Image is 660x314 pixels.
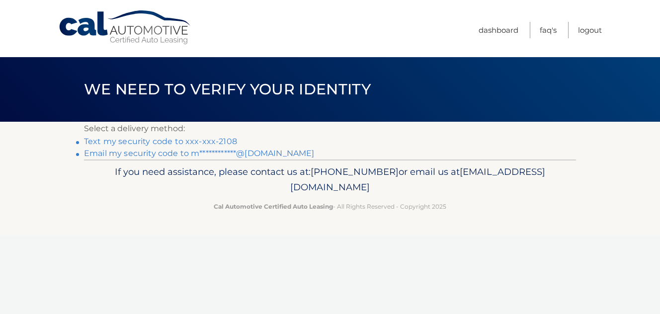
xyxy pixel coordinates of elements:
p: - All Rights Reserved - Copyright 2025 [90,201,570,212]
span: We need to verify your identity [84,80,371,98]
strong: Cal Automotive Certified Auto Leasing [214,203,333,210]
a: Dashboard [479,22,518,38]
a: Cal Automotive [58,10,192,45]
a: Text my security code to xxx-xxx-2108 [84,137,237,146]
a: Logout [578,22,602,38]
p: Select a delivery method: [84,122,576,136]
p: If you need assistance, please contact us at: or email us at [90,164,570,196]
span: [PHONE_NUMBER] [311,166,399,177]
a: FAQ's [540,22,557,38]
